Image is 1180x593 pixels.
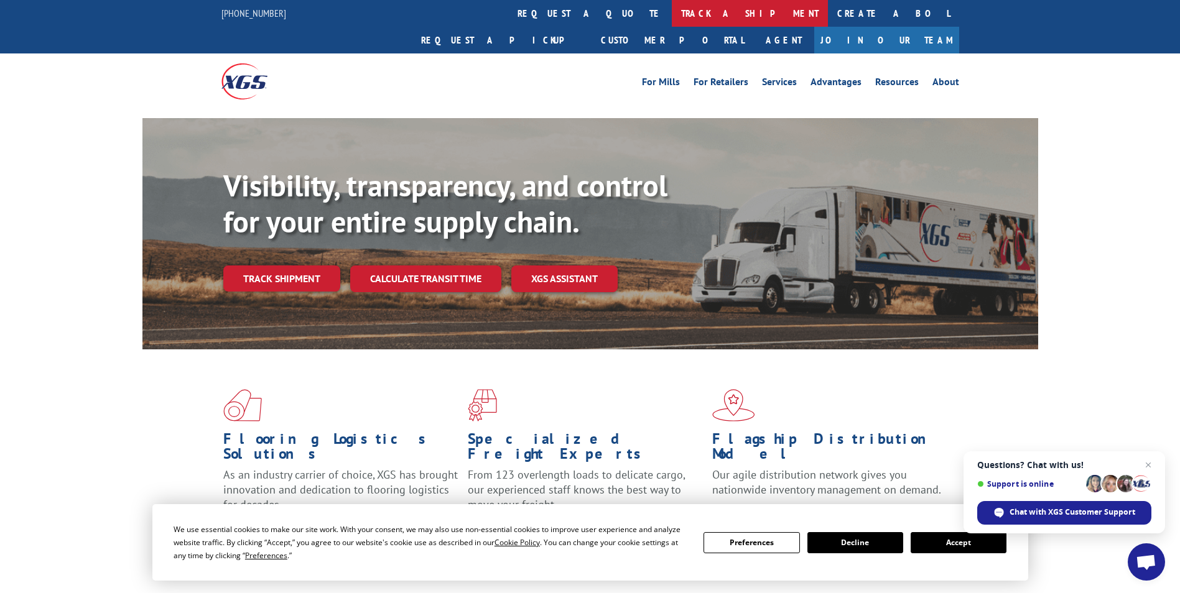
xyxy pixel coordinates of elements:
[174,523,689,562] div: We use essential cookies to make our site work. With your consent, we may also use non-essential ...
[704,532,799,553] button: Preferences
[814,27,959,53] a: Join Our Team
[712,431,947,467] h1: Flagship Distribution Model
[811,77,862,91] a: Advantages
[977,479,1082,489] span: Support is online
[977,501,1151,525] span: Chat with XGS Customer Support
[694,77,748,91] a: For Retailers
[223,389,262,421] img: xgs-icon-total-supply-chain-intelligence-red
[350,265,501,292] a: Calculate transit time
[592,27,753,53] a: Customer Portal
[152,504,1028,581] div: Cookie Consent Prompt
[468,389,497,421] img: xgs-icon-focused-on-flooring-red
[223,467,458,512] span: As an industry carrier of choice, XGS has brought innovation and dedication to flooring logistics...
[223,265,340,292] a: Track shipment
[762,77,797,91] a: Services
[642,77,680,91] a: For Mills
[1128,543,1165,581] a: Open chat
[712,467,941,497] span: Our agile distribution network gives you nationwide inventory management on demand.
[977,460,1151,470] span: Questions? Chat with us!
[495,537,540,548] span: Cookie Policy
[468,467,703,523] p: From 123 overlength loads to delicate cargo, our experienced staff knows the best way to move you...
[412,27,592,53] a: Request a pickup
[221,7,286,19] a: [PHONE_NUMBER]
[932,77,959,91] a: About
[712,389,755,421] img: xgs-icon-flagship-distribution-model-red
[875,77,919,91] a: Resources
[223,166,667,241] b: Visibility, transparency, and control for your entire supply chain.
[753,27,814,53] a: Agent
[511,265,618,292] a: XGS ASSISTANT
[468,431,703,467] h1: Specialized Freight Experts
[911,532,1006,553] button: Accept
[807,532,903,553] button: Decline
[1010,507,1135,518] span: Chat with XGS Customer Support
[245,550,287,561] span: Preferences
[223,431,458,467] h1: Flooring Logistics Solutions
